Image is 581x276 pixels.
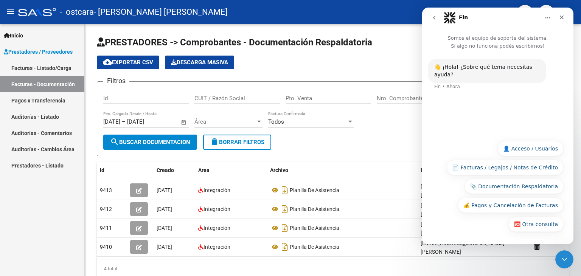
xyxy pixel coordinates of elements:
[103,59,153,66] span: Exportar CSV
[165,56,234,69] button: Descarga Masiva
[103,135,197,150] button: Buscar Documentacion
[280,203,290,215] i: Descargar documento
[180,118,188,127] button: Open calendar
[204,187,230,193] span: Integración
[157,206,172,212] span: [DATE]
[204,206,230,212] span: Integración
[100,244,112,250] span: 9410
[103,118,120,125] input: Fecha inicio
[290,206,339,212] span: Planilla De Asistencia
[267,162,418,178] datatable-header-cell: Archivo
[157,187,172,193] span: [DATE]
[165,56,234,69] app-download-masive: Descarga masiva de comprobantes (adjuntos)
[94,4,228,20] span: - [PERSON_NAME] [PERSON_NAME]
[198,167,210,173] span: Area
[268,118,284,125] span: Todos
[280,241,290,253] i: Descargar documento
[127,118,164,125] input: Fecha fin
[100,225,112,231] span: 9411
[422,8,573,244] iframe: Intercom live chat
[290,187,339,193] span: Planilla De Asistencia
[100,187,112,193] span: 9413
[421,167,439,173] span: Usuario
[421,202,507,217] span: [EMAIL_ADDRESS][DOMAIN_NAME] - [PERSON_NAME]
[210,139,264,146] span: Borrar Filtros
[555,250,573,268] iframe: Intercom live chat
[6,7,15,16] mat-icon: menu
[290,244,339,250] span: Planilla De Asistencia
[60,4,94,20] span: - ostcara
[103,76,129,86] h3: Filtros
[204,225,230,231] span: Integración
[421,221,507,236] span: [EMAIL_ADDRESS][DOMAIN_NAME] - [PERSON_NAME]
[4,31,23,40] span: Inicio
[100,206,112,212] span: 9412
[421,183,507,198] span: [EMAIL_ADDRESS][DOMAIN_NAME] - [PERSON_NAME]
[280,184,290,196] i: Descargar documento
[103,57,112,67] mat-icon: cloud_download
[97,162,127,178] datatable-header-cell: Id
[154,162,195,178] datatable-header-cell: Creado
[421,240,507,255] span: [EMAIL_ADDRESS][DOMAIN_NAME] - [PERSON_NAME]
[204,244,230,250] span: Integración
[270,167,288,173] span: Archivo
[210,137,219,146] mat-icon: delete
[290,225,339,231] span: Planilla De Asistencia
[4,48,73,56] span: Prestadores / Proveedores
[157,167,174,173] span: Creado
[157,244,172,250] span: [DATE]
[110,139,190,146] span: Buscar Documentacion
[203,135,271,150] button: Borrar Filtros
[195,162,267,178] datatable-header-cell: Area
[100,167,104,173] span: Id
[194,118,256,125] span: Área
[171,59,228,66] span: Descarga Masiva
[122,118,126,125] span: –
[418,162,531,178] datatable-header-cell: Usuario
[97,37,372,48] span: PRESTADORES -> Comprobantes - Documentación Respaldatoria
[157,225,172,231] span: [DATE]
[280,222,290,234] i: Descargar documento
[97,56,159,69] button: Exportar CSV
[110,137,119,146] mat-icon: search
